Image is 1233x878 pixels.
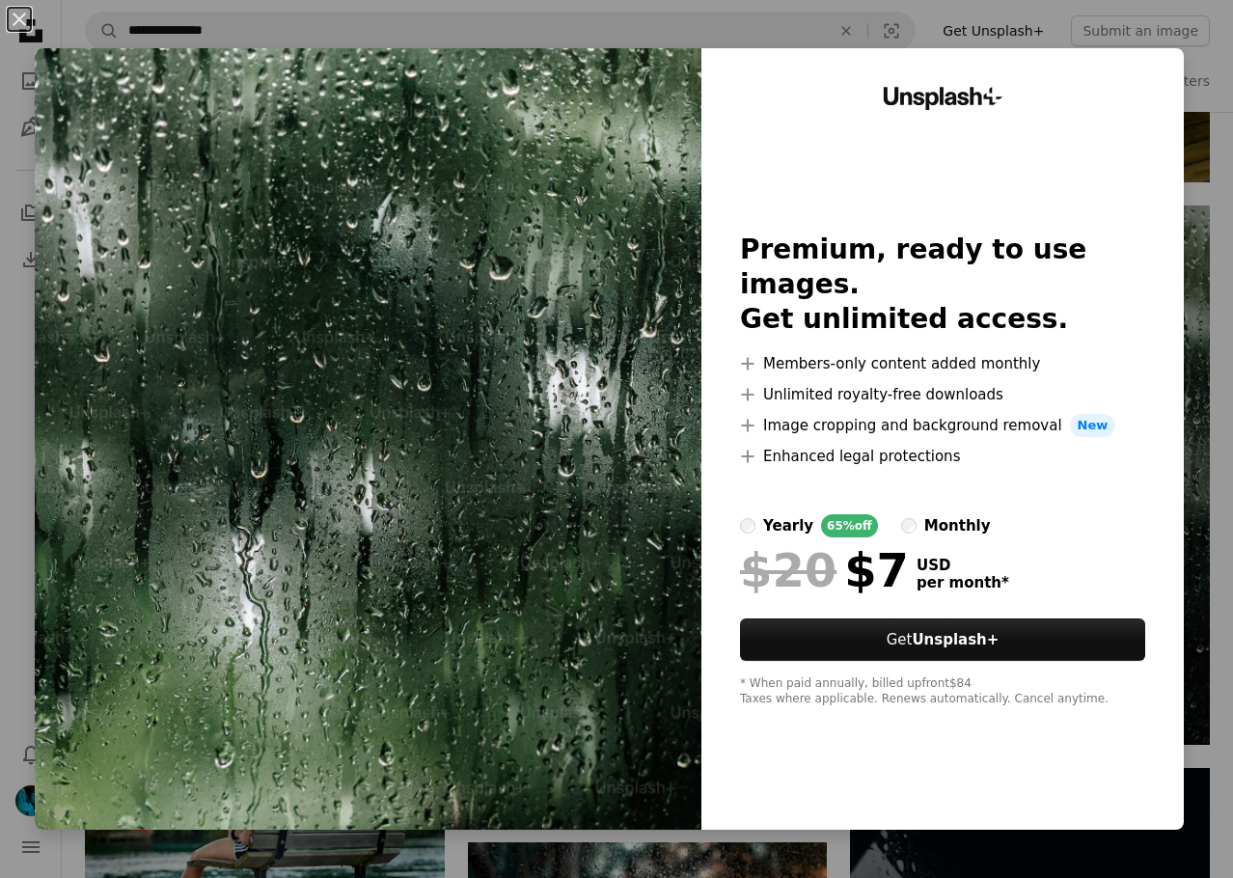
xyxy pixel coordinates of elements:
[740,414,1145,437] li: Image cropping and background removal
[763,514,813,537] div: yearly
[740,233,1145,337] h2: Premium, ready to use images. Get unlimited access.
[740,545,836,595] span: $20
[917,574,1009,591] span: per month *
[901,518,917,534] input: monthly
[917,557,1009,574] span: USD
[912,631,999,648] strong: Unsplash+
[821,514,878,537] div: 65% off
[740,676,1145,707] div: * When paid annually, billed upfront $84 Taxes where applicable. Renews automatically. Cancel any...
[740,445,1145,468] li: Enhanced legal protections
[740,618,1145,661] a: GetUnsplash+
[1070,414,1116,437] span: New
[740,383,1145,406] li: Unlimited royalty-free downloads
[924,514,991,537] div: monthly
[740,518,755,534] input: yearly65%off
[740,352,1145,375] li: Members-only content added monthly
[740,545,909,595] div: $7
